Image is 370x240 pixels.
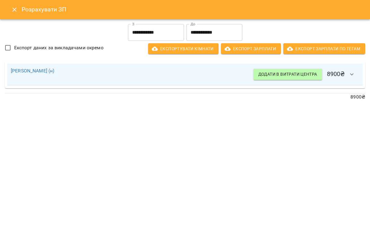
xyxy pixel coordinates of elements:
[253,69,322,80] button: Додати в витрати центра
[258,71,317,78] span: Додати в витрати центра
[226,45,276,52] span: Експорт Зарплати
[153,45,214,52] span: Експортувати кімнати
[288,45,360,52] span: Експорт Зарплати по тегам
[11,68,54,74] a: [PERSON_NAME] (н)
[22,5,363,14] h6: Розрахувати ЗП
[148,43,219,54] button: Експортувати кімнати
[253,67,359,82] h6: 8900 ₴
[221,43,281,54] button: Експорт Зарплати
[5,93,365,101] p: 8900 ₴
[7,2,22,17] button: Close
[283,43,365,54] button: Експорт Зарплати по тегам
[14,44,104,51] span: Експорт даних за викладачами окремо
